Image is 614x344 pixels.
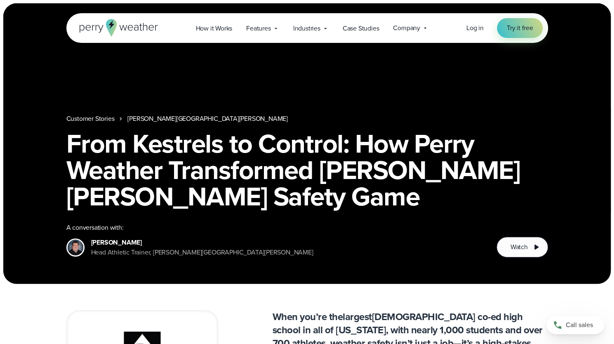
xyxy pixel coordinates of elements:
span: Watch [510,242,527,252]
nav: Breadcrumb [66,114,548,124]
button: Watch [496,237,548,257]
span: Case Studies [343,24,379,33]
span: Features [246,24,271,33]
a: Customer Stories [66,114,115,124]
span: Industries [293,24,320,33]
a: [PERSON_NAME][GEOGRAPHIC_DATA][PERSON_NAME] [127,114,288,124]
strong: largest [343,309,372,324]
div: [PERSON_NAME] [91,238,313,247]
span: Company [393,23,420,33]
img: Mike Hopper Headshot [68,240,83,255]
span: Call sales [566,320,593,330]
a: Call sales [546,316,604,334]
h1: From Kestrels to Control: How Perry Weather Transformed [PERSON_NAME] [PERSON_NAME] Safety Game [66,130,548,210]
a: How it Works [188,20,239,37]
span: Try it free [507,23,533,33]
div: A conversation with: [66,223,484,233]
a: Try it free [497,18,543,38]
a: Case Studies [336,20,386,37]
span: How it Works [195,24,232,33]
a: Log in [466,23,484,33]
div: Head Athletic Trainer, [PERSON_NAME][GEOGRAPHIC_DATA][PERSON_NAME] [91,247,313,257]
